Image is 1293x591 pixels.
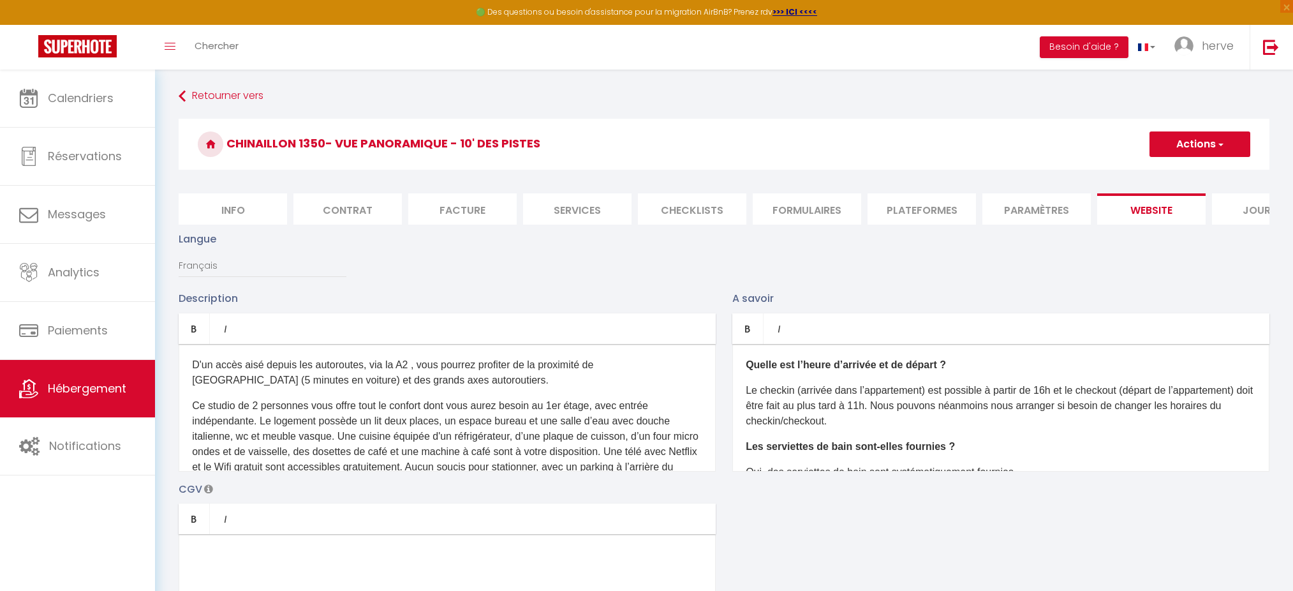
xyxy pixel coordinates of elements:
a: Bold [732,313,764,344]
button: Besoin d'aide ? [1040,36,1128,58]
span: Messages [48,206,106,222]
li: Contrat [293,193,402,225]
p: Oui, des serviettes de bain sont systématiquement fournies. [746,465,1256,480]
img: Super Booking [38,35,117,57]
p: D'un accès aisé depuis les autoroutes, via la A2 , vous pourrez profiter de la proximité de [GEOG... [192,357,702,388]
p: Ce studio de 2 personnes vous offre tout le confort dont vous aurez besoin au 1er étage, avec ent... [192,398,702,490]
a: ... herve [1165,25,1250,70]
li: Facture [408,193,517,225]
a: Italic [210,313,240,344]
h3: Chinaillon 1350- vue panoramique - 10' des pistes [179,119,1269,170]
b: Les serviettes de bain sont-elles fournies ? [746,441,955,452]
a: Bold [179,504,210,534]
li: Services [523,193,632,225]
p: A savoir [732,290,1269,306]
p: CGV [179,481,716,497]
li: Info [179,193,287,225]
a: Bold [179,313,210,344]
li: Checklists [638,193,746,225]
li: Paramètres [982,193,1091,225]
a: Italic [764,313,794,344]
li: Formulaires [753,193,861,225]
a: Chercher [185,25,248,70]
label: Langue [179,231,216,247]
img: ... [1174,36,1193,56]
span: Chercher [195,39,239,52]
p: Le checkin (arrivée dans l’appartement) est possible à partir de 16h et le checkout (départ de l’... [746,383,1256,429]
span: Réservations [48,148,122,164]
img: logout [1263,39,1279,55]
p: Description [179,290,716,306]
span: Paiements [48,322,108,338]
span: Calendriers [48,90,114,106]
button: Actions [1149,131,1250,157]
li: website [1097,193,1206,225]
span: Notifications [49,438,121,454]
span: Analytics [48,264,100,280]
li: Plateformes [868,193,976,225]
a: >>> ICI <<<< [772,6,817,17]
span: Hébergement [48,380,126,396]
b: Quelle est l’heure d’arrivée et de départ ? [746,359,946,370]
a: Italic [210,504,240,534]
span: herve [1202,38,1234,54]
a: Retourner vers [179,85,1269,108]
